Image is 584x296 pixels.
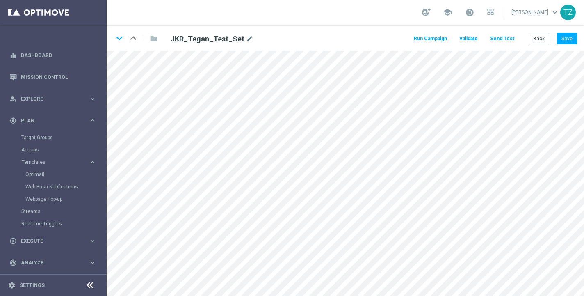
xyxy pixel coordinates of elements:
[9,95,89,103] div: Explore
[170,34,244,44] h2: JKR_Tegan_Test_Set
[9,95,17,103] i: person_search
[9,44,96,66] div: Dashboard
[489,33,516,44] button: Send Test
[22,160,80,165] span: Templates
[25,181,106,193] div: Web Push Notifications
[443,8,452,17] span: school
[89,259,96,266] i: keyboard_arrow_right
[9,117,17,124] i: gps_fixed
[25,196,85,202] a: Webpage Pop-up
[21,147,85,153] a: Actions
[89,237,96,245] i: keyboard_arrow_right
[21,260,89,265] span: Analyze
[9,117,89,124] div: Plan
[21,208,85,215] a: Streams
[21,144,106,156] div: Actions
[21,44,96,66] a: Dashboard
[413,33,448,44] button: Run Campaign
[9,259,17,266] i: track_changes
[21,134,85,141] a: Target Groups
[9,52,17,59] i: equalizer
[8,282,16,289] i: settings
[21,156,106,205] div: Templates
[113,32,125,44] i: keyboard_arrow_down
[550,8,559,17] span: keyboard_arrow_down
[458,33,479,44] button: Validate
[21,66,96,88] a: Mission Control
[9,259,89,266] div: Analyze
[89,158,96,166] i: keyboard_arrow_right
[22,160,89,165] div: Templates
[21,239,89,243] span: Execute
[25,171,85,178] a: Optimail
[21,218,106,230] div: Realtime Triggers
[9,237,17,245] i: play_circle_outline
[9,238,97,244] button: play_circle_outline Execute keyboard_arrow_right
[21,205,106,218] div: Streams
[21,96,89,101] span: Explore
[560,5,576,20] div: TZ
[9,117,97,124] button: gps_fixed Plan keyboard_arrow_right
[511,6,560,18] a: [PERSON_NAME]keyboard_arrow_down
[9,52,97,59] button: equalizer Dashboard
[557,33,577,44] button: Save
[25,193,106,205] div: Webpage Pop-up
[89,95,96,103] i: keyboard_arrow_right
[25,184,85,190] a: Web Push Notifications
[9,66,96,88] div: Mission Control
[246,34,253,44] i: mode_edit
[21,220,85,227] a: Realtime Triggers
[21,159,97,165] button: Templates keyboard_arrow_right
[25,168,106,181] div: Optimail
[9,96,97,102] button: person_search Explore keyboard_arrow_right
[20,283,45,288] a: Settings
[9,74,97,80] button: Mission Control
[9,259,97,266] button: track_changes Analyze keyboard_arrow_right
[89,117,96,124] i: keyboard_arrow_right
[529,33,549,44] button: Back
[459,36,478,41] span: Validate
[9,237,89,245] div: Execute
[21,118,89,123] span: Plan
[21,131,106,144] div: Target Groups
